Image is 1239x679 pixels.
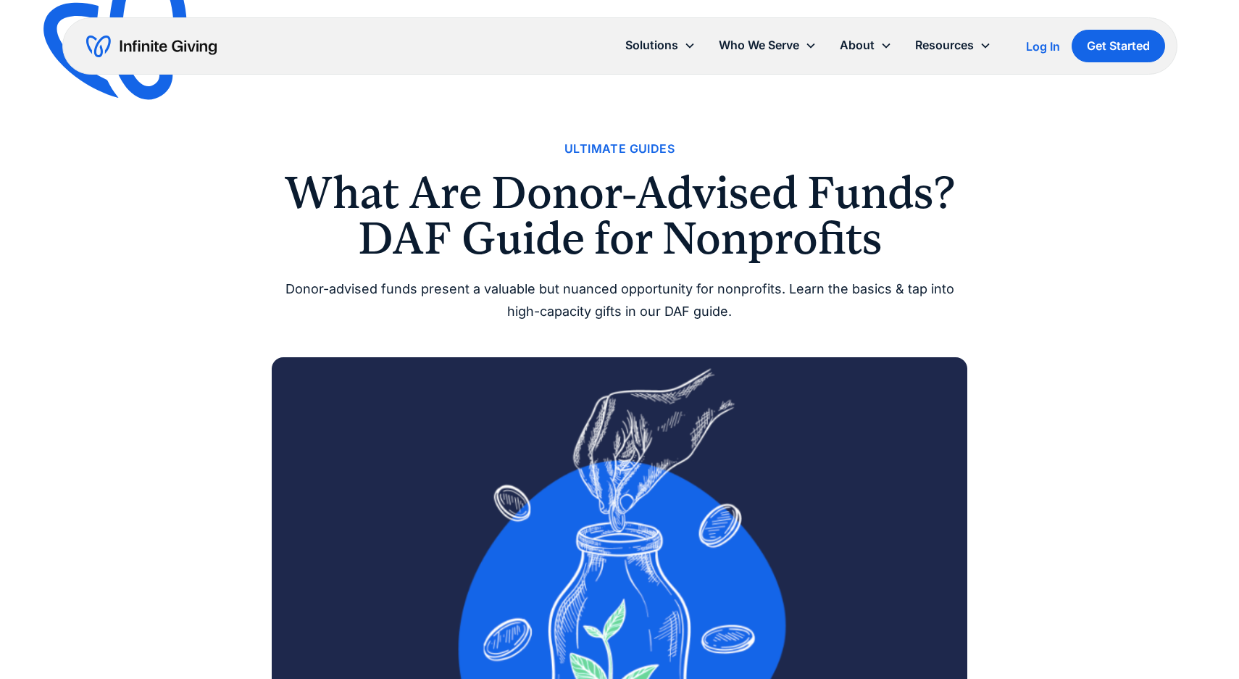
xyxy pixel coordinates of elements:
div: Donor-advised funds present a valuable but nuanced opportunity for nonprofits. Learn the basics &... [272,278,967,322]
div: Resources [904,30,1003,61]
a: Ultimate Guides [564,139,675,159]
a: Get Started [1072,30,1165,62]
a: home [86,35,217,58]
div: About [840,36,875,55]
div: Resources [915,36,974,55]
h1: What Are Donor-Advised Funds? DAF Guide for Nonprofits [272,170,967,261]
div: Solutions [625,36,678,55]
div: Who We Serve [719,36,799,55]
a: Log In [1026,38,1060,55]
div: Solutions [614,30,707,61]
div: About [828,30,904,61]
div: Log In [1026,41,1060,52]
div: Who We Serve [707,30,828,61]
